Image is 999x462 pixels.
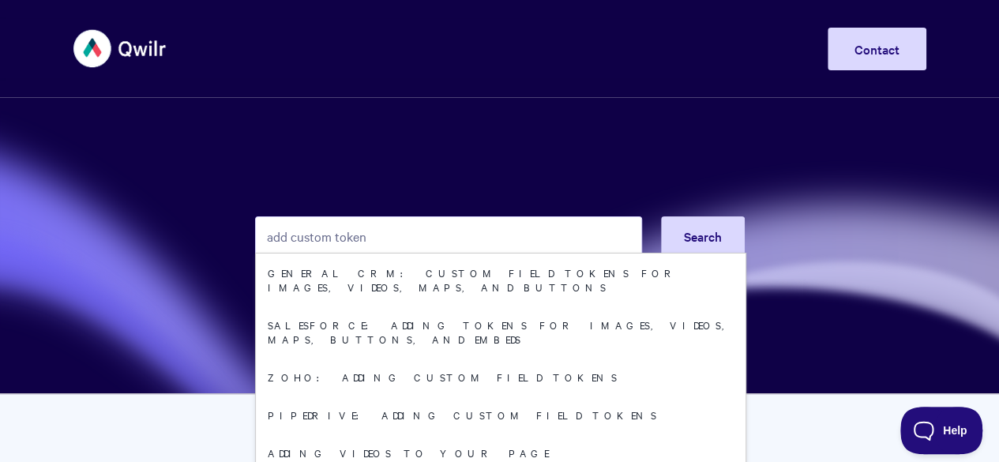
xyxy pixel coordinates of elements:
[256,358,745,396] a: Zoho: Adding Custom Field Tokens
[256,396,745,434] a: Pipedrive: Adding Custom Field Tokens
[828,28,926,70] a: Contact
[256,254,745,306] a: General CRM: Custom field tokens for images, videos, maps, and buttons
[684,227,722,245] span: Search
[255,216,642,256] input: Search the knowledge base
[256,306,745,358] a: Salesforce: Adding Tokens for Images, Videos, Maps, Buttons, and Embeds
[900,407,983,454] iframe: Toggle Customer Support
[73,19,167,78] img: Qwilr Help Center
[661,216,745,256] button: Search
